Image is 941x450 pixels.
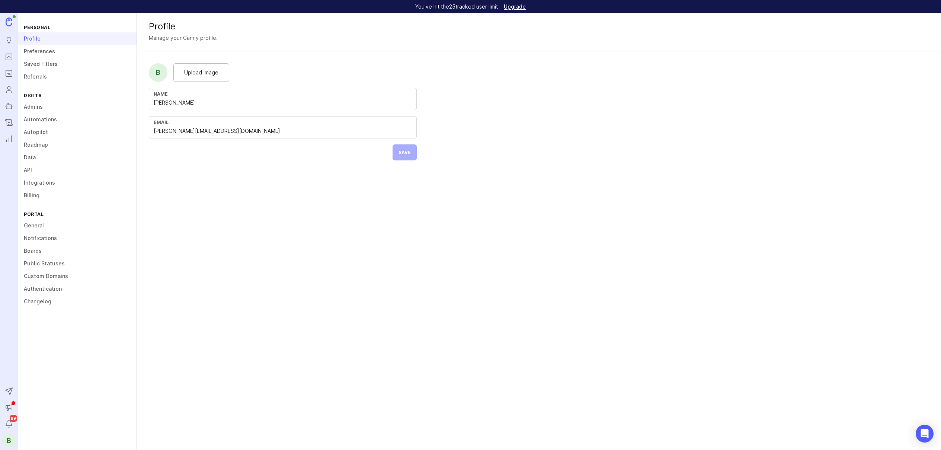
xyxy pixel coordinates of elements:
button: Notifications [2,417,16,431]
a: Authentication [18,283,137,295]
a: Custom Domains [18,270,137,283]
a: Saved Filters [18,58,137,70]
a: Autopilot [2,99,16,113]
p: You've hit the 25 tracked user limit [415,3,498,10]
a: Integrations [18,176,137,189]
a: Data [18,151,137,164]
a: Notifications [18,232,137,245]
div: Portal [18,209,137,219]
a: Changelog [2,116,16,129]
span: Upload image [184,68,218,77]
span: 99 [10,415,17,422]
a: Boards [18,245,137,257]
a: Roadmaps [2,67,16,80]
a: Portal [2,50,16,64]
a: Reporting [2,132,16,146]
img: Canny Home [6,17,12,26]
a: Autopilot [18,126,137,138]
a: Preferences [18,45,137,58]
div: Name [154,91,412,97]
div: Open Intercom Messenger [916,425,934,443]
a: Referrals [18,70,137,83]
a: Billing [18,189,137,202]
div: Profile [149,22,929,31]
a: General [18,219,137,232]
div: Manage your Canny profile. [149,34,218,42]
div: Personal [18,22,137,32]
a: Changelog [18,295,137,308]
button: B [2,434,16,447]
a: Users [2,83,16,96]
a: Admins [18,100,137,113]
a: Upgrade [504,4,526,9]
div: B [149,63,167,82]
a: Automations [18,113,137,126]
a: Ideas [2,34,16,47]
div: Digits [18,90,137,100]
div: Email [154,119,412,125]
a: Public Statuses [18,257,137,270]
button: Send to Autopilot [2,384,16,398]
a: API [18,164,137,176]
a: Roadmap [18,138,137,151]
button: Announcements [2,401,16,414]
